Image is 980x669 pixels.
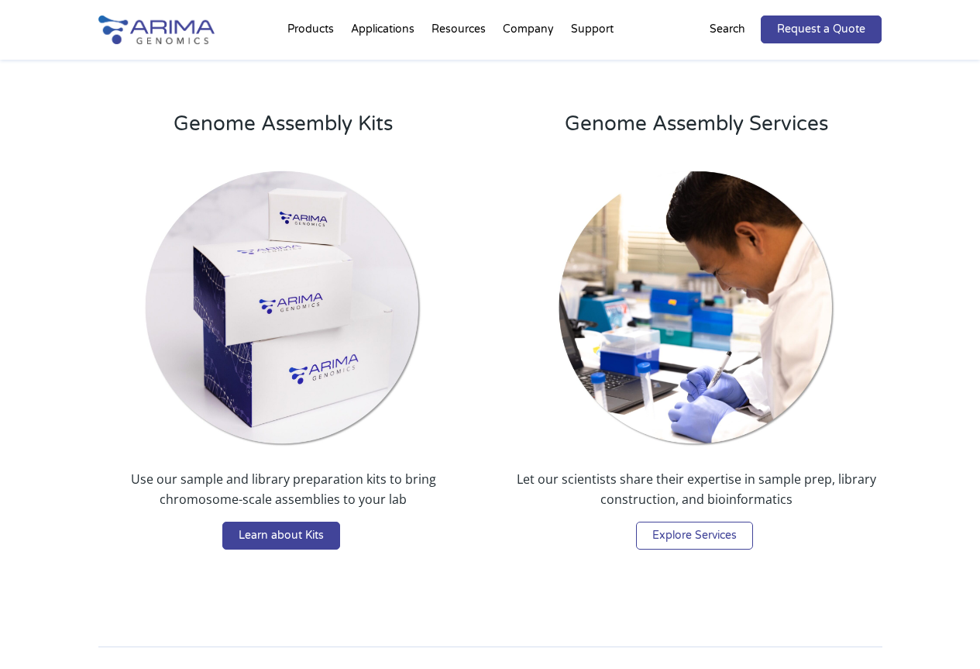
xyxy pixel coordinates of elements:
[144,170,422,448] img: Arima Kits_round
[558,170,836,448] img: Arima Services_round
[636,522,753,550] a: Explore Services
[511,469,882,522] p: Let our scientists share their expertise in sample prep, library construction, and bioinformatics
[222,522,340,550] a: Learn about Kits
[511,112,882,148] h3: Genome Assembly Services
[761,16,882,43] a: Request a Quote
[98,16,215,44] img: Arima-Genomics-logo
[98,469,469,522] p: Use our sample and library preparation kits to bring chromosome-scale assemblies to your lab
[710,19,745,40] p: Search
[98,112,469,148] h3: Genome Assembly Kits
